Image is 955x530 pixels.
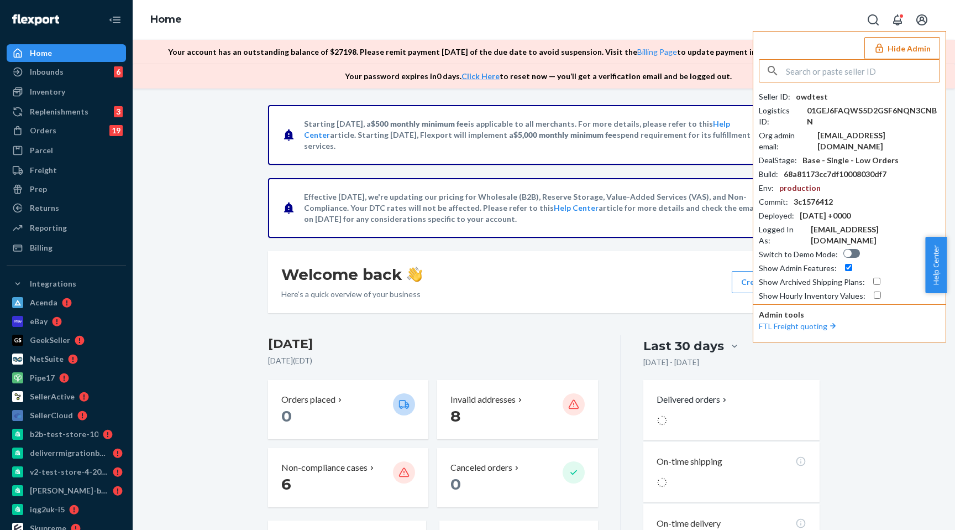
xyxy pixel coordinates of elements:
[30,297,57,308] div: Acenda
[7,501,126,518] a: iqg2uk-i5
[7,122,126,139] a: Orders19
[7,44,126,62] a: Home
[7,239,126,257] a: Billing
[450,475,461,493] span: 0
[168,46,909,58] p: Your account has an outstanding balance of $ 27198 . Please remit payment [DATE] of the due date ...
[794,196,833,207] div: 3c1576412
[7,83,126,101] a: Inventory
[30,429,98,440] div: b2b-test-store-10
[759,321,838,331] a: FTL Freight quoting
[7,199,126,217] a: Returns
[407,267,422,282] img: hand-wave emoji
[886,9,909,31] button: Open notifications
[150,13,182,25] a: Home
[779,183,821,194] div: production
[30,165,57,176] div: Freight
[109,125,123,136] div: 19
[7,142,126,159] a: Parcel
[759,210,794,221] div: Deployed :
[371,119,468,128] span: $500 monthly minimum fee
[864,37,940,59] button: Hide Admin
[268,380,428,439] button: Orders placed 0
[30,410,73,421] div: SellerCloud
[759,224,805,246] div: Logged In As :
[12,14,59,25] img: Flexport logo
[30,335,70,346] div: GeekSeller
[30,222,67,233] div: Reporting
[450,393,516,406] p: Invalid addresses
[304,191,782,225] p: Effective [DATE], we're updating our pricing for Wholesale (B2B), Reserve Storage, Value-Added Se...
[7,103,126,121] a: Replenishments3
[114,66,123,77] div: 6
[450,461,512,474] p: Canceled orders
[7,482,126,500] a: [PERSON_NAME]-b2b-test-store-2
[7,275,126,293] button: Integrations
[554,203,599,212] a: Help Center
[30,372,55,383] div: Pipe17
[657,455,722,468] p: On-time shipping
[7,350,126,368] a: NetSuite
[802,155,899,166] div: Base - Single - Low Orders
[925,237,947,293] button: Help Center
[30,485,108,496] div: [PERSON_NAME]-b2b-test-store-2
[784,169,886,180] div: 68a81173cc7df10008030df7
[450,407,460,425] span: 8
[30,354,64,365] div: NetSuite
[114,106,123,117] div: 3
[759,309,940,320] p: Admin tools
[759,290,865,302] div: Show Hourly Inventory Values :
[759,263,837,274] div: Show Admin Features :
[345,71,732,82] p: Your password expires in 0 days . to reset now — you’ll get a verification email and be logged out.
[800,210,851,221] div: [DATE] +0000
[30,504,65,515] div: iqg2uk-i5
[7,444,126,462] a: deliverrmigrationbasictest
[7,294,126,311] a: Acenda
[513,130,617,139] span: $5,000 monthly minimum fee
[30,278,76,289] div: Integrations
[104,9,126,31] button: Close Navigation
[30,106,88,117] div: Replenishments
[437,448,597,507] button: Canceled orders 0
[7,407,126,424] a: SellerCloud
[7,369,126,387] a: Pipe17
[7,162,126,179] a: Freight
[30,48,52,59] div: Home
[759,183,774,194] div: Env :
[759,277,865,288] div: Show Archived Shipping Plans :
[30,391,75,402] div: SellerActive
[281,393,335,406] p: Orders placed
[30,86,65,97] div: Inventory
[7,180,126,198] a: Prep
[657,393,729,406] button: Delivered orders
[759,91,790,102] div: Seller ID :
[7,313,126,330] a: eBay
[30,242,53,253] div: Billing
[281,407,292,425] span: 0
[281,475,291,493] span: 6
[30,145,53,156] div: Parcel
[30,184,47,195] div: Prep
[30,66,64,77] div: Inbounds
[7,219,126,237] a: Reporting
[30,202,59,214] div: Returns
[281,461,368,474] p: Non-compliance cases
[643,357,699,368] p: [DATE] - [DATE]
[7,463,126,481] a: v2-test-store-4-2025
[461,71,500,81] a: Click Here
[817,130,940,152] div: [EMAIL_ADDRESS][DOMAIN_NAME]
[7,388,126,406] a: SellerActive
[30,466,108,477] div: v2-test-store-4-2025
[911,9,933,31] button: Open account menu
[657,517,721,530] p: On-time delivery
[304,118,782,152] p: Starting [DATE], a is applicable to all merchants. For more details, please refer to this article...
[807,105,940,127] div: 01GEJ6FAQWS5D2GSF6NQN3CNBN
[281,264,422,284] h1: Welcome back
[637,47,677,56] a: Billing Page
[811,224,940,246] div: [EMAIL_ADDRESS][DOMAIN_NAME]
[7,425,126,443] a: b2b-test-store-10
[759,169,778,180] div: Build :
[30,448,108,459] div: deliverrmigrationbasictest
[796,91,828,102] div: owdtest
